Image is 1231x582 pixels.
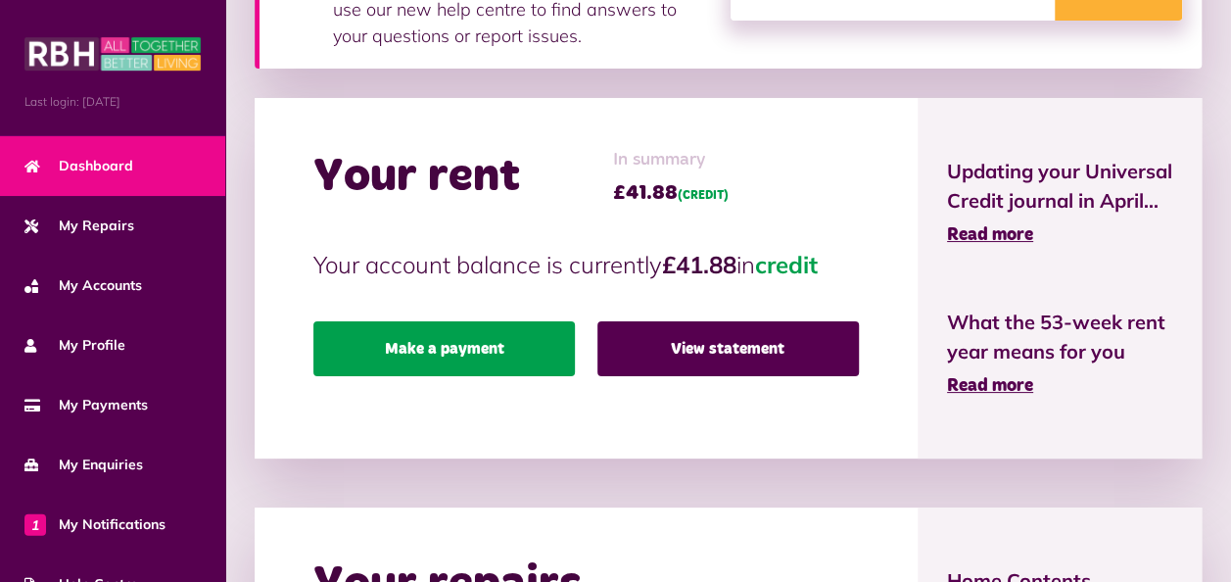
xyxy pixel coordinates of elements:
span: My Payments [24,395,148,415]
img: MyRBH [24,34,201,73]
span: In summary [613,147,729,173]
span: Read more [947,377,1033,395]
a: What the 53-week rent year means for you Read more [947,308,1172,400]
span: Last login: [DATE] [24,93,201,111]
h2: Your rent [313,149,520,206]
span: 1 [24,513,46,535]
span: Dashboard [24,156,133,176]
a: Updating your Universal Credit journal in April... Read more [947,157,1172,249]
span: My Notifications [24,514,166,535]
a: Make a payment [313,321,575,376]
span: Read more [947,226,1033,244]
span: My Repairs [24,216,134,236]
strong: £41.88 [662,250,736,279]
span: My Enquiries [24,455,143,475]
span: credit [755,250,818,279]
span: What the 53-week rent year means for you [947,308,1172,366]
a: View statement [597,321,859,376]
span: £41.88 [613,178,729,208]
span: My Accounts [24,275,142,296]
span: My Profile [24,335,125,356]
span: Updating your Universal Credit journal in April... [947,157,1172,216]
p: Your account balance is currently in [313,247,859,282]
span: (CREDIT) [678,190,729,202]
